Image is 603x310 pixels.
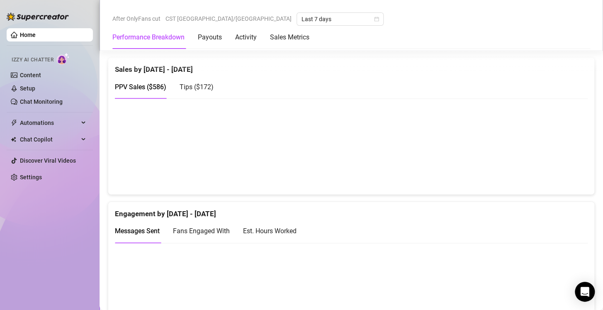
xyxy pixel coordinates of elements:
div: Activity [235,32,257,42]
a: Chat Monitoring [20,98,63,105]
span: Messages Sent [115,227,160,235]
span: CST [GEOGRAPHIC_DATA]/[GEOGRAPHIC_DATA] [165,12,292,25]
span: Last 7 days [301,13,379,25]
img: AI Chatter [57,53,70,65]
div: Sales Metrics [270,32,309,42]
div: Open Intercom Messenger [575,282,595,302]
a: Settings [20,174,42,181]
a: Discover Viral Videos [20,157,76,164]
img: logo-BBDzfeDw.svg [7,12,69,21]
div: Est. Hours Worked [243,226,297,236]
span: Fans Engaged With [173,227,230,235]
span: Tips ( $172 ) [180,83,214,91]
span: Chat Copilot [20,133,79,146]
span: thunderbolt [11,120,17,126]
a: Home [20,32,36,38]
span: After OnlyFans cut [112,12,160,25]
a: Content [20,72,41,78]
span: calendar [374,17,379,22]
div: Payouts [198,32,222,42]
span: Automations [20,116,79,129]
span: Izzy AI Chatter [12,56,53,64]
div: Performance Breakdown [112,32,185,42]
span: PPV Sales ( $586 ) [115,83,166,91]
a: Setup [20,85,35,92]
div: Engagement by [DATE] - [DATE] [115,202,588,220]
img: Chat Copilot [11,137,16,142]
div: Sales by [DATE] - [DATE] [115,57,588,75]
